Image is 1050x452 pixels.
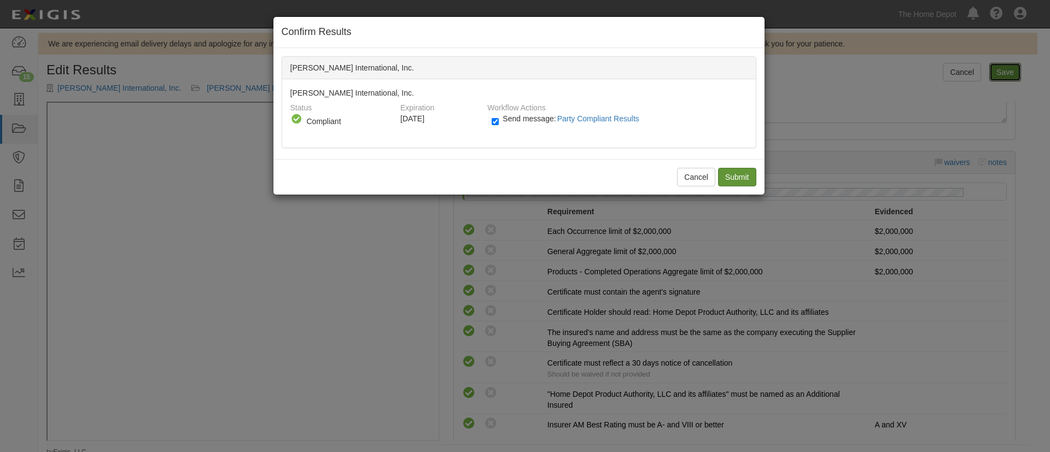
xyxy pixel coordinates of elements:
[282,79,756,148] div: [PERSON_NAME] International, Inc.
[290,113,302,125] i: Compliant
[400,113,479,124] div: [DATE]
[487,98,545,113] label: Workflow Actions
[307,116,389,127] div: Compliant
[282,25,756,39] h4: Confirm Results
[503,114,643,123] span: Send message:
[557,114,639,123] span: Party Compliant Results
[718,168,756,186] input: Submit
[400,98,434,113] label: Expiration
[290,98,312,113] label: Status
[556,111,644,126] button: Send message:
[492,115,499,128] input: Send message:Party Compliant Results
[282,57,756,79] div: [PERSON_NAME] International, Inc.
[677,168,715,186] button: Cancel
